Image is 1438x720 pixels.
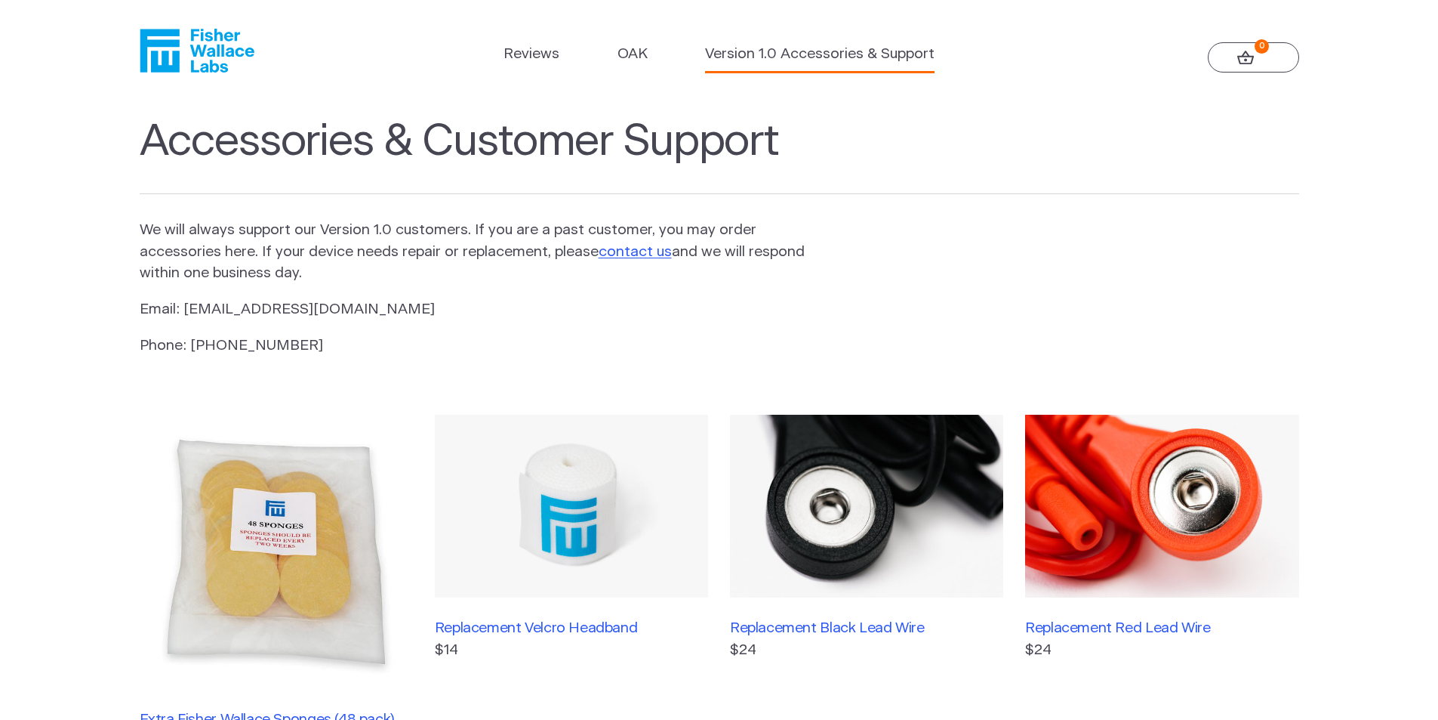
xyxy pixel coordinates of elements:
img: Replacement Red Lead Wire [1025,415,1298,598]
p: $24 [730,640,1003,662]
p: We will always support our Version 1.0 customers. If you are a past customer, you may order acces... [140,220,807,285]
p: $24 [1025,640,1298,662]
h3: Replacement Red Lead Wire [1025,620,1298,637]
strong: 0 [1255,39,1269,54]
img: Replacement Velcro Headband [435,415,708,598]
a: 0 [1208,42,1299,73]
p: $14 [435,640,708,662]
h1: Accessories & Customer Support [140,116,1299,195]
a: Version 1.0 Accessories & Support [705,44,935,66]
p: Phone: [PHONE_NUMBER] [140,335,807,357]
a: OAK [617,44,648,66]
h3: Replacement Black Lead Wire [730,620,1003,637]
a: contact us [599,245,672,259]
a: Fisher Wallace [140,29,254,73]
h3: Replacement Velcro Headband [435,620,708,637]
a: Reviews [503,44,559,66]
img: Replacement Black Lead Wire [730,415,1003,598]
p: Email: [EMAIL_ADDRESS][DOMAIN_NAME] [140,299,807,321]
img: Extra Fisher Wallace Sponges (48 pack) [140,415,413,688]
